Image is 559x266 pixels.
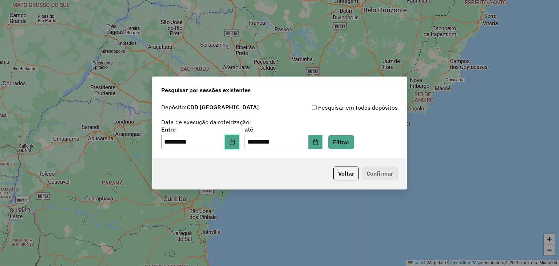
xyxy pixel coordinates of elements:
[309,135,322,149] button: Choose Date
[328,135,354,149] button: Filtrar
[333,167,359,180] button: Voltar
[161,86,251,94] span: Pesquisar por sessões existentes
[279,103,398,112] div: Pesquisar em todos depósitos
[161,125,239,134] label: Entre
[161,103,259,112] label: Depósito:
[245,125,322,134] label: até
[161,118,251,126] label: Data de execução da roteirização:
[187,103,259,111] strong: CDD [GEOGRAPHIC_DATA]
[225,135,239,149] button: Choose Date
